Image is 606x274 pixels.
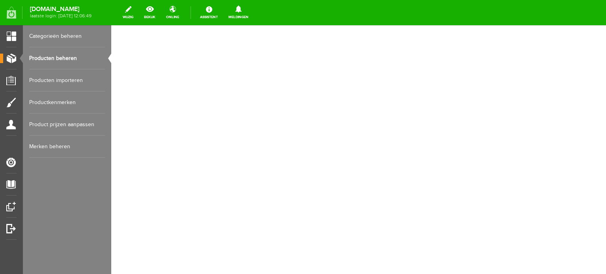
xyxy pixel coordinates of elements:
a: Categorieën beheren [29,25,105,47]
a: Productkenmerken [29,91,105,114]
span: laatste login: [DATE] 12:06:49 [30,14,92,18]
a: Product prijzen aanpassen [29,114,105,136]
a: Assistent [195,4,223,21]
a: bekijk [139,4,160,21]
a: Merken beheren [29,136,105,158]
strong: [DOMAIN_NAME] [30,7,92,11]
a: online [161,4,184,21]
a: wijzig [118,4,138,21]
a: Producten beheren [29,47,105,69]
a: Meldingen [224,4,253,21]
a: Producten importeren [29,69,105,91]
